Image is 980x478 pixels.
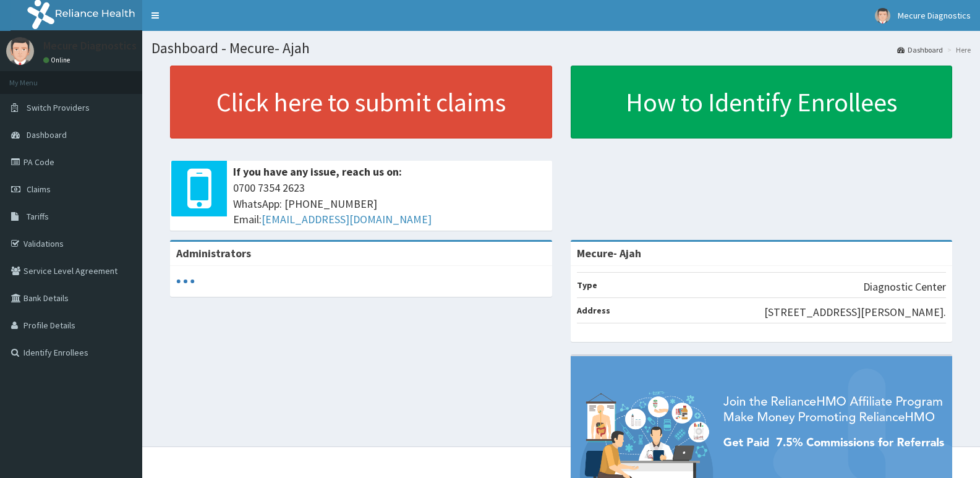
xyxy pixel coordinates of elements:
[875,8,890,23] img: User Image
[577,305,610,316] b: Address
[170,66,552,139] a: Click here to submit claims
[6,37,34,65] img: User Image
[897,45,943,55] a: Dashboard
[233,164,402,179] b: If you have any issue, reach us on:
[43,40,137,51] p: Mecure Diagnostics
[27,184,51,195] span: Claims
[863,279,946,295] p: Diagnostic Center
[27,129,67,140] span: Dashboard
[577,280,597,291] b: Type
[43,56,73,64] a: Online
[944,45,971,55] li: Here
[577,246,641,260] strong: Mecure- Ajah
[262,212,432,226] a: [EMAIL_ADDRESS][DOMAIN_NAME]
[151,40,971,56] h1: Dashboard - Mecure- Ajah
[571,66,953,139] a: How to Identify Enrollees
[764,304,946,320] p: [STREET_ADDRESS][PERSON_NAME].
[27,211,49,222] span: Tariffs
[233,180,546,228] span: 0700 7354 2623 WhatsApp: [PHONE_NUMBER] Email:
[176,246,251,260] b: Administrators
[27,102,90,113] span: Switch Providers
[898,10,971,21] span: Mecure Diagnostics
[176,272,195,291] svg: audio-loading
